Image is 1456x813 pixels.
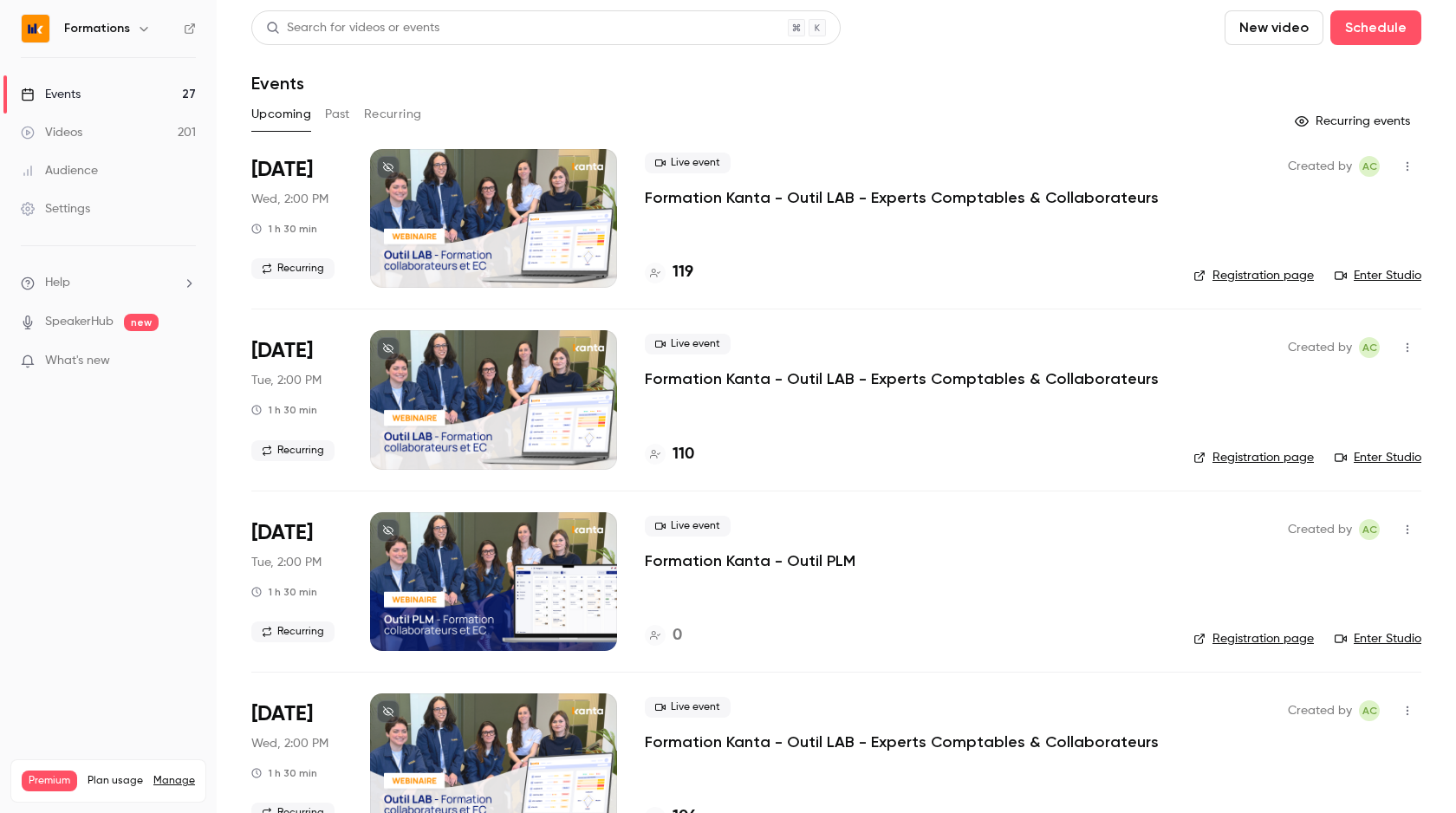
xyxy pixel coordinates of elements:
[45,313,114,331] a: SpeakerHub
[1225,10,1323,45] button: New video
[251,156,313,184] span: [DATE]
[645,550,855,571] a: Formation Kanta - Outil PLM
[1335,630,1421,647] a: Enter Studio
[1362,519,1377,540] span: AC
[251,372,322,389] span: Tue, 2:00 PM
[1330,10,1421,45] button: Schedule
[1335,449,1421,466] a: Enter Studio
[1362,700,1377,721] span: AC
[64,20,130,37] h6: Formations
[364,101,422,128] button: Recurring
[21,86,81,103] div: Events
[45,274,70,292] span: Help
[251,735,328,752] span: Wed, 2:00 PM
[1362,156,1377,177] span: AC
[1288,337,1352,358] span: Created by
[1359,700,1380,721] span: Anaïs Cachelou
[645,697,731,718] span: Live event
[21,124,82,141] div: Videos
[1288,519,1352,540] span: Created by
[1288,156,1352,177] span: Created by
[251,403,317,417] div: 1 h 30 min
[251,149,342,288] div: Sep 3 Wed, 2:00 PM (Europe/Paris)
[251,700,313,728] span: [DATE]
[645,624,682,647] a: 0
[1359,337,1380,358] span: Anaïs Cachelou
[251,330,342,469] div: Sep 9 Tue, 2:00 PM (Europe/Paris)
[1287,107,1421,135] button: Recurring events
[673,624,682,647] h4: 0
[325,101,350,128] button: Past
[673,261,693,284] h4: 119
[645,516,731,537] span: Live event
[22,771,77,791] span: Premium
[21,200,90,218] div: Settings
[266,19,439,37] div: Search for videos or events
[251,512,342,651] div: Sep 9 Tue, 2:00 PM (Europe/Paris)
[45,352,110,370] span: What's new
[251,621,335,642] span: Recurring
[153,774,195,788] a: Manage
[251,73,304,94] h1: Events
[1335,267,1421,284] a: Enter Studio
[1193,630,1314,647] a: Registration page
[645,334,731,354] span: Live event
[251,222,317,236] div: 1 h 30 min
[124,314,159,331] span: new
[251,554,322,571] span: Tue, 2:00 PM
[645,732,1159,752] a: Formation Kanta - Outil LAB - Experts Comptables & Collaborateurs
[251,440,335,461] span: Recurring
[88,774,143,788] span: Plan usage
[673,443,694,466] h4: 110
[251,519,313,547] span: [DATE]
[251,101,311,128] button: Upcoming
[251,258,335,279] span: Recurring
[251,191,328,208] span: Wed, 2:00 PM
[645,261,693,284] a: 119
[1193,449,1314,466] a: Registration page
[1193,267,1314,284] a: Registration page
[1359,156,1380,177] span: Anaïs Cachelou
[645,153,731,173] span: Live event
[645,187,1159,208] a: Formation Kanta - Outil LAB - Experts Comptables & Collaborateurs
[645,368,1159,389] a: Formation Kanta - Outil LAB - Experts Comptables & Collaborateurs
[21,162,98,179] div: Audience
[251,337,313,365] span: [DATE]
[1362,337,1377,358] span: AC
[251,585,317,599] div: 1 h 30 min
[251,766,317,780] div: 1 h 30 min
[21,274,196,292] li: help-dropdown-opener
[22,15,49,42] img: Formations
[1288,700,1352,721] span: Created by
[645,443,694,466] a: 110
[175,354,196,369] iframe: Noticeable Trigger
[1359,519,1380,540] span: Anaïs Cachelou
